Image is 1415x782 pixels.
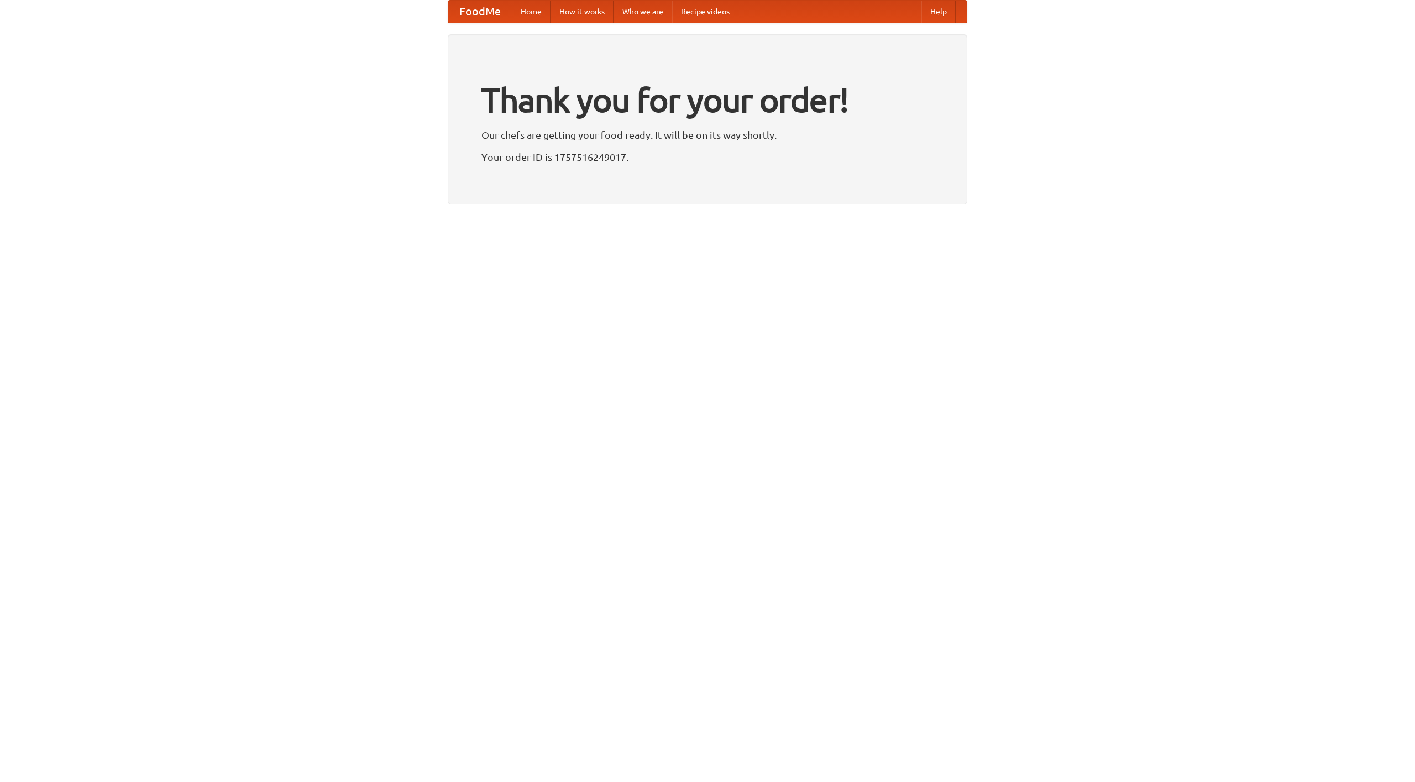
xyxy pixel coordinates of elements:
a: Home [512,1,551,23]
a: Who we are [614,1,672,23]
a: Recipe videos [672,1,738,23]
p: Our chefs are getting your food ready. It will be on its way shortly. [481,127,934,143]
p: Your order ID is 1757516249017. [481,149,934,165]
a: How it works [551,1,614,23]
h1: Thank you for your order! [481,74,934,127]
a: FoodMe [448,1,512,23]
a: Help [921,1,956,23]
